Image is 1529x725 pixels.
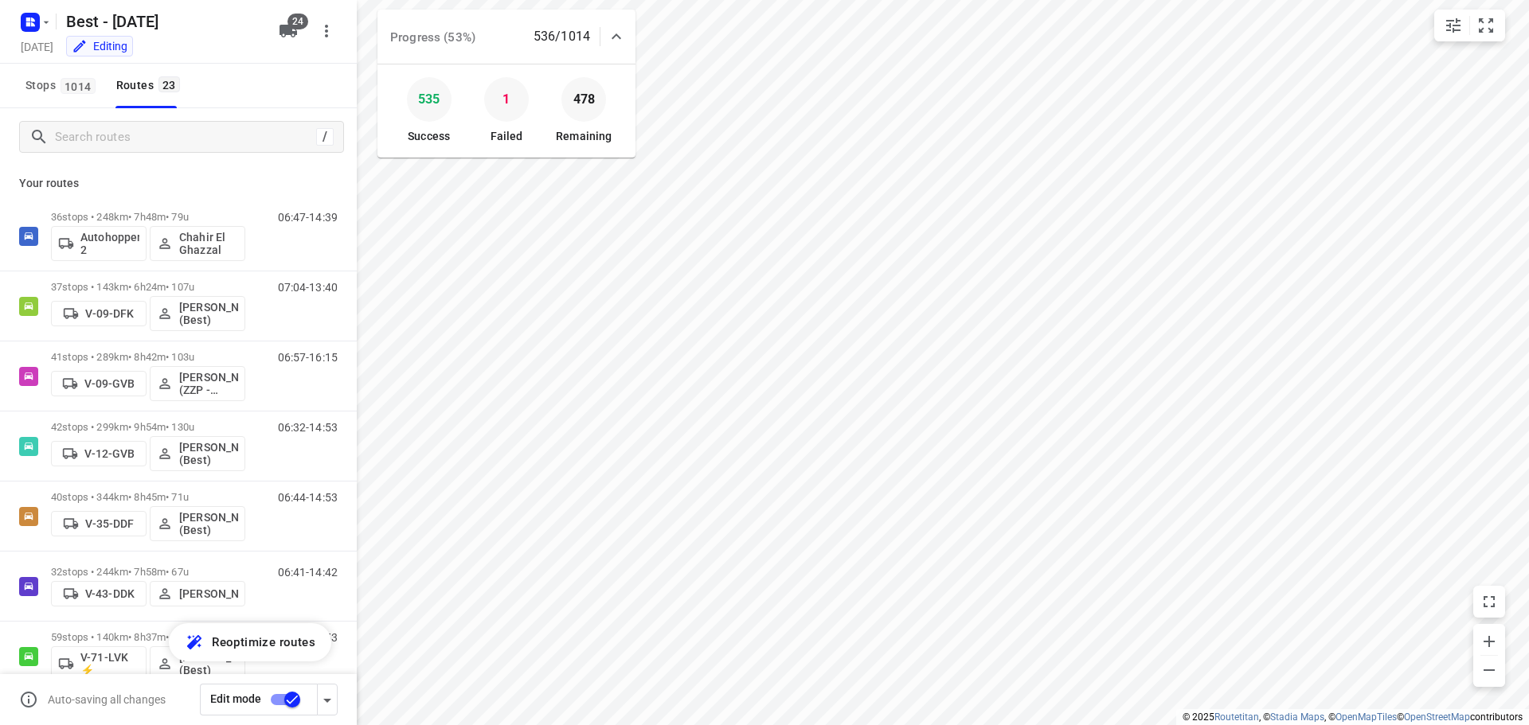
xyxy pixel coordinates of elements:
[179,371,238,396] p: [PERSON_NAME] (ZZP - Best)
[55,125,316,150] input: Search routes
[116,76,185,95] div: Routes
[14,37,60,56] h5: Project date
[1404,711,1470,723] a: OpenStreetMap
[179,587,238,600] p: [PERSON_NAME]
[150,581,245,606] button: [PERSON_NAME]
[377,10,635,64] div: Progress (53%)536/1014
[85,307,134,320] p: V-09-DFK
[51,351,245,363] p: 41 stops • 289km • 8h42m • 103u
[51,511,147,536] button: V-35-DDF
[84,377,135,390] p: V-09-GVB
[169,623,331,661] button: Reoptimize routes
[1434,10,1505,41] div: small contained button group
[278,211,338,224] p: 06:47-14:39
[51,371,147,396] button: V-09-GVB
[61,78,96,94] span: 1014
[534,27,590,46] p: 536/1014
[80,651,139,676] p: V-71-LVK ⚡
[72,38,127,54] div: You are currently in edit mode.
[158,76,180,92] span: 23
[25,76,100,95] span: Stops
[418,88,440,111] p: 535
[51,566,245,578] p: 32 stops • 244km • 7h58m • 67u
[573,88,595,111] p: 478
[179,231,238,256] p: Chahir El Ghazzal
[318,689,337,709] div: Driver app settings
[408,128,450,145] p: Success
[51,211,245,223] p: 36 stops • 248km • 7h48m • 79u
[60,9,266,34] h5: Best - [DATE]
[316,128,334,146] div: /
[287,14,308,29] span: 24
[1470,10,1502,41] button: Fit zoom
[491,128,523,145] p: Failed
[1437,10,1469,41] button: Map settings
[278,281,338,294] p: 07:04-13:40
[179,651,238,676] p: [PERSON_NAME] (Best)
[150,506,245,541] button: [PERSON_NAME] (Best)
[51,631,245,643] p: 59 stops • 140km • 8h37m • 114u
[48,693,166,706] p: Auto-saving all changes
[556,128,612,145] p: Remaining
[179,441,238,466] p: [PERSON_NAME] (Best)
[80,231,139,256] p: Autohopper 2
[179,511,238,536] p: [PERSON_NAME] (Best)
[1214,711,1259,723] a: Routetitan
[150,436,245,471] button: [PERSON_NAME] (Best)
[179,301,238,326] p: [PERSON_NAME] (Best)
[1270,711,1324,723] a: Stadia Maps
[150,366,245,401] button: [PERSON_NAME] (ZZP - Best)
[51,301,147,326] button: V-09-DFK
[85,517,134,530] p: V-35-DDF
[150,296,245,331] button: [PERSON_NAME] (Best)
[212,632,315,653] span: Reoptimize routes
[278,421,338,434] p: 06:32-14:53
[210,692,261,705] span: Edit mode
[278,351,338,364] p: 06:57-16:15
[51,491,245,503] p: 40 stops • 344km • 8h45m • 71u
[51,441,147,466] button: V-12-GVB
[51,281,245,293] p: 37 stops • 143km • 6h24m • 107u
[278,566,338,579] p: 06:41-14:42
[51,226,147,261] button: Autohopper 2
[1335,711,1397,723] a: OpenMapTiles
[51,581,147,606] button: V-43-DDK
[502,88,510,111] p: 1
[84,447,135,460] p: V-12-GVB
[150,646,245,681] button: [PERSON_NAME] (Best)
[278,491,338,504] p: 06:44-14:53
[1183,711,1523,723] li: © 2025 , © , © © contributors
[51,646,147,681] button: V-71-LVK ⚡
[311,15,342,47] button: More
[272,15,304,47] button: 24
[85,587,135,600] p: V-43-DDK
[150,226,245,261] button: Chahir El Ghazzal
[390,30,475,45] span: Progress (53%)
[19,175,338,192] p: Your routes
[51,421,245,433] p: 42 stops • 299km • 9h54m • 130u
